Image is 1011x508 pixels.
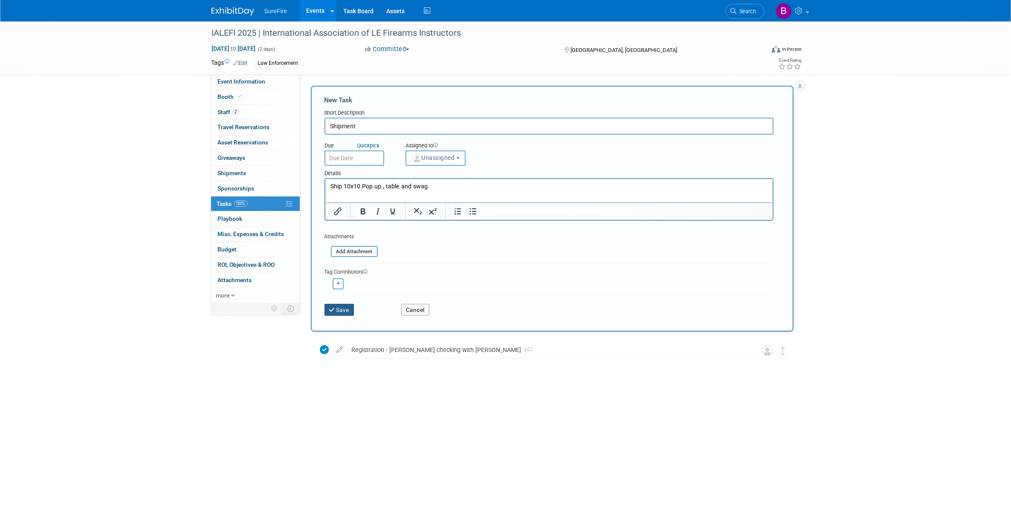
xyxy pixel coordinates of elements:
[385,205,400,217] button: Underline
[411,154,455,161] span: Unassigned
[324,109,773,118] div: Short Description
[211,58,248,68] td: Tags
[209,26,752,41] div: IALEFI 2025 | International Association of LE Firearms Instructors
[230,45,238,52] span: to
[348,343,745,357] div: Registration - [PERSON_NAME] checking with [PERSON_NAME]
[324,267,773,276] div: Tag Contributors
[218,78,266,85] span: Event Information
[211,257,300,272] a: ROI, Objectives & ROO
[330,205,345,217] button: Insert/edit link
[255,59,301,68] div: Law Enforcement
[714,44,802,57] div: Event Format
[218,261,275,268] span: ROI, Objectives & ROO
[258,46,275,52] span: (2 days)
[772,46,780,52] img: Format-Inperson.png
[218,231,284,237] span: Misc. Expenses & Credits
[782,46,802,52] div: In-Person
[333,346,348,354] a: edit
[282,303,300,314] td: Toggle Event Tabs
[268,303,283,314] td: Personalize Event Tab Strip
[406,150,466,166] button: Unassigned
[762,345,773,356] img: Unassigned
[355,205,370,217] button: Bold
[324,118,773,135] input: Name of task or a short description
[778,58,801,63] div: Event Rating
[725,4,765,19] a: Search
[211,74,300,89] a: Event Information
[211,89,300,104] a: Booth
[264,8,287,14] span: SureFire
[324,166,773,178] div: Details
[324,142,393,150] div: Due
[401,304,429,316] button: Cancel
[211,120,300,135] a: Travel Reservations
[324,233,378,240] div: Attachments
[218,215,243,222] span: Playbook
[450,205,465,217] button: Numbered list
[218,185,255,192] span: Sponsorships
[234,200,248,207] span: 100%
[211,273,300,288] a: Attachments
[362,45,413,54] button: Committed
[211,166,300,181] a: Shipments
[211,7,254,16] img: ExhibitDay
[218,109,239,115] span: Staff
[234,60,248,66] a: Edit
[571,47,677,53] span: [GEOGRAPHIC_DATA], [GEOGRAPHIC_DATA]
[216,292,230,299] span: more
[238,94,242,99] i: Booth reservation complete
[737,8,756,14] span: Search
[218,93,244,100] span: Booth
[211,211,300,226] a: Playbook
[211,227,300,242] a: Misc. Expenses & Credits
[217,200,248,207] span: Tasks
[370,205,385,217] button: Italic
[211,150,300,165] a: Giveaways
[211,196,300,211] a: Tasks100%
[211,135,300,150] a: Asset Reservations
[211,288,300,303] a: more
[233,109,239,115] span: 2
[521,348,533,353] span: 5
[410,205,425,217] button: Subscript
[211,242,300,257] a: Budget
[356,142,382,149] a: Quickpick
[425,205,440,217] button: Superscript
[211,45,256,52] span: [DATE] [DATE]
[465,205,480,217] button: Bullet list
[324,150,384,166] input: Due Date
[211,105,300,120] a: Staff2
[781,347,785,355] i: Move task
[218,246,237,253] span: Budget
[324,95,773,105] div: New Task
[218,170,246,176] span: Shipments
[218,277,252,283] span: Attachments
[324,304,354,316] button: Save
[218,154,246,161] span: Giveaways
[776,3,792,19] img: Bree Yoshikawa
[357,142,370,149] i: Quick
[218,124,270,130] span: Travel Reservations
[406,142,508,150] div: Assigned to
[218,139,269,146] span: Asset Reservations
[211,181,300,196] a: Sponsorships
[325,179,773,202] iframe: Rich Text Area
